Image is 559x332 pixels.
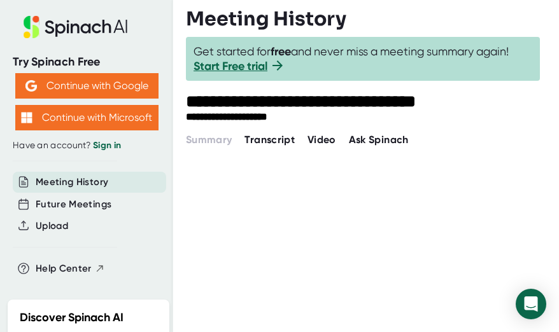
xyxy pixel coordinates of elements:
button: Summary [186,132,232,148]
button: Ask Spinach [349,132,409,148]
button: Future Meetings [36,197,111,212]
span: Ask Spinach [349,134,409,146]
span: Transcript [244,134,295,146]
button: Continue with Microsoft [15,105,159,130]
span: Get started for and never miss a meeting summary again! [194,45,532,73]
button: Upload [36,219,68,233]
button: Video [308,132,336,148]
img: Aehbyd4JwY73AAAAAElFTkSuQmCC [25,80,37,92]
div: Try Spinach Free [13,55,160,69]
h3: Meeting History [186,8,346,31]
button: Help Center [36,261,105,276]
div: Have an account? [13,140,160,151]
button: Meeting History [36,175,108,190]
a: Start Free trial [194,59,267,73]
div: Open Intercom Messenger [516,289,546,319]
button: Continue with Google [15,73,159,99]
button: Transcript [244,132,295,148]
b: free [271,45,291,59]
span: Summary [186,134,232,146]
h2: Discover Spinach AI [20,309,124,326]
span: Help Center [36,261,92,276]
span: Video [308,134,336,146]
a: Sign in [93,140,121,151]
